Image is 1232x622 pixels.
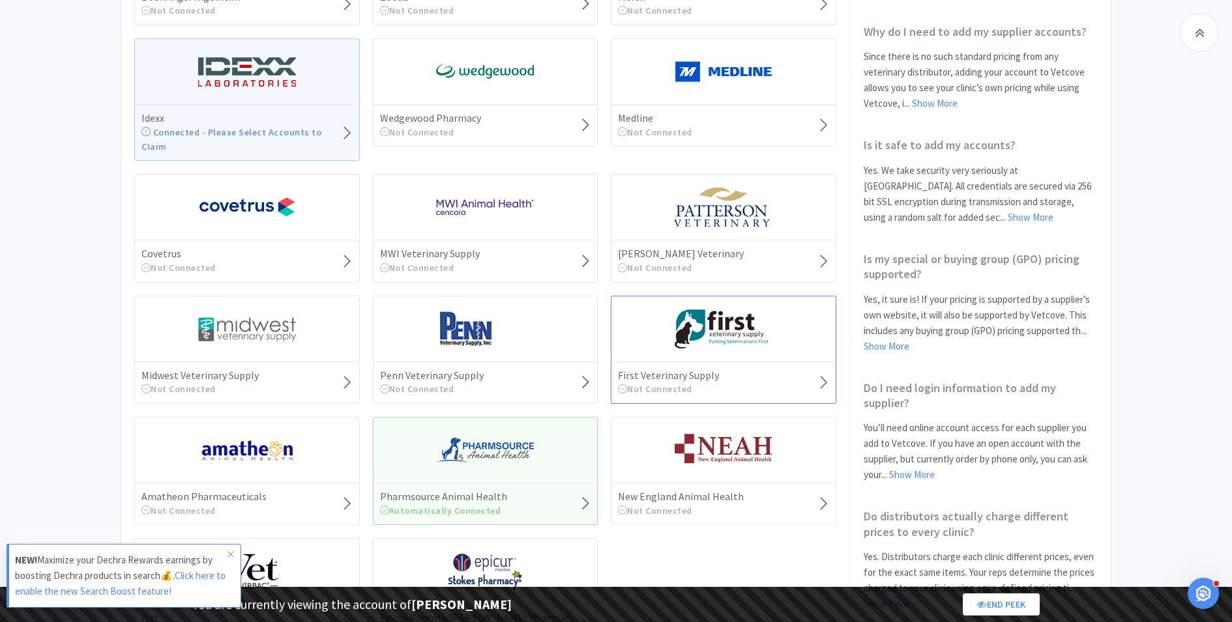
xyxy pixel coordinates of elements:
[380,247,480,261] h5: MWI Veterinary Supply
[675,309,772,348] img: 67d67680309e4a0bb49a5ff0391dcc42_6.png
[380,262,454,274] span: Not Connected
[380,490,507,503] h5: Pharmsource Animal Health
[198,431,296,470] img: 3331a67d23dc422aa21b1ec98afbf632_11.png
[15,554,37,566] strong: NEW!
[912,97,958,109] a: Show More
[15,552,227,599] p: Maximize your Dechra Rewards earnings by boosting Dechra products in search💰.
[864,137,1098,152] h2: Is it safe to add my accounts?
[198,552,296,591] img: 9517bc2cdcc146c688122d8a997a80cb_138.png
[141,369,259,382] h5: Midwest Veterinary Supply
[864,509,1098,539] h2: Do distributors actually charge different prices to every clinic?
[618,5,692,16] span: Not Connected
[436,552,534,591] img: e4c1c89d21554f779f16c712fdb8a510_141.png
[618,490,744,503] h5: New England Animal Health
[864,24,1098,39] h2: Why do I need to add my supplier accounts?
[141,383,216,395] span: Not Connected
[436,52,534,91] img: e40baf8987b14801afb1611fffac9ca4_8.png
[436,188,534,227] img: f6b2451649754179b5b4e0c70c3f7cb0_2.png
[380,5,454,16] span: Not Connected
[1188,578,1219,609] iframe: Intercom live chat
[380,111,481,125] h5: Wedgewood Pharmacy
[864,251,1098,282] h2: Is my special or buying group (GPO) pricing supported?
[618,383,692,395] span: Not Connected
[380,369,484,382] h5: Penn Veterinary Supply
[141,505,216,516] span: Not Connected
[198,309,296,348] img: 4dd14cff54a648ac9e977f0c5da9bc2e_5.png
[618,505,692,516] span: Not Connected
[864,49,1098,111] p: Since there is no such standard pricing from any veterinary distributor, adding your account to V...
[380,383,454,395] span: Not Connected
[864,292,1098,354] p: Yes, it sure is! If your pricing is supported by a supplier’s own website, it will also be suppor...
[864,163,1098,225] p: Yes. We take security very seriously at [GEOGRAPHIC_DATA]. All credentials are secured via 256 bi...
[618,369,719,382] h5: First Veterinary Supply
[618,247,744,261] h5: [PERSON_NAME] Veterinary
[198,188,296,227] img: 77fca1acd8b6420a9015268ca798ef17_1.png
[963,593,1040,615] a: End Peek
[675,431,772,470] img: c73380972eee4fd2891f402a8399bcad_92.png
[889,468,935,481] a: Show More
[864,420,1098,483] p: You’ll need online account access for each supplier you add to Vetcove. If you have an open accou...
[618,126,692,138] span: Not Connected
[141,490,267,503] h5: Amatheon Pharmaceuticals
[1008,211,1053,223] a: Show More
[141,247,216,261] h5: Covetrus
[436,309,534,348] img: e1133ece90fa4a959c5ae41b0808c578_9.png
[141,126,321,152] span: Connected - Please Select Accounts to Claim
[192,594,512,615] p: You are currently viewing the account of
[141,262,216,274] span: Not Connected
[141,111,341,125] h5: Idexx
[675,188,772,227] img: f5e969b455434c6296c6d81ef179fa71_3.png
[618,262,692,274] span: Not Connected
[864,380,1098,411] h2: Do I need login information to add my supplier?
[618,111,692,125] h5: Medline
[141,5,216,16] span: Not Connected
[675,52,772,91] img: a646391c64b94eb2892348a965bf03f3_134.png
[864,549,1098,612] p: Yes. Distributors charge each clinic different prices, even for the exact same items. Your reps d...
[380,126,454,138] span: Not Connected
[864,340,909,352] a: Show More
[436,431,534,470] img: 7915dbd3f8974342a4dc3feb8efc1740_58.png
[380,505,501,516] span: Automatically Connected
[198,52,296,91] img: 13250b0087d44d67bb1668360c5632f9_13.png
[411,596,512,612] strong: [PERSON_NAME]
